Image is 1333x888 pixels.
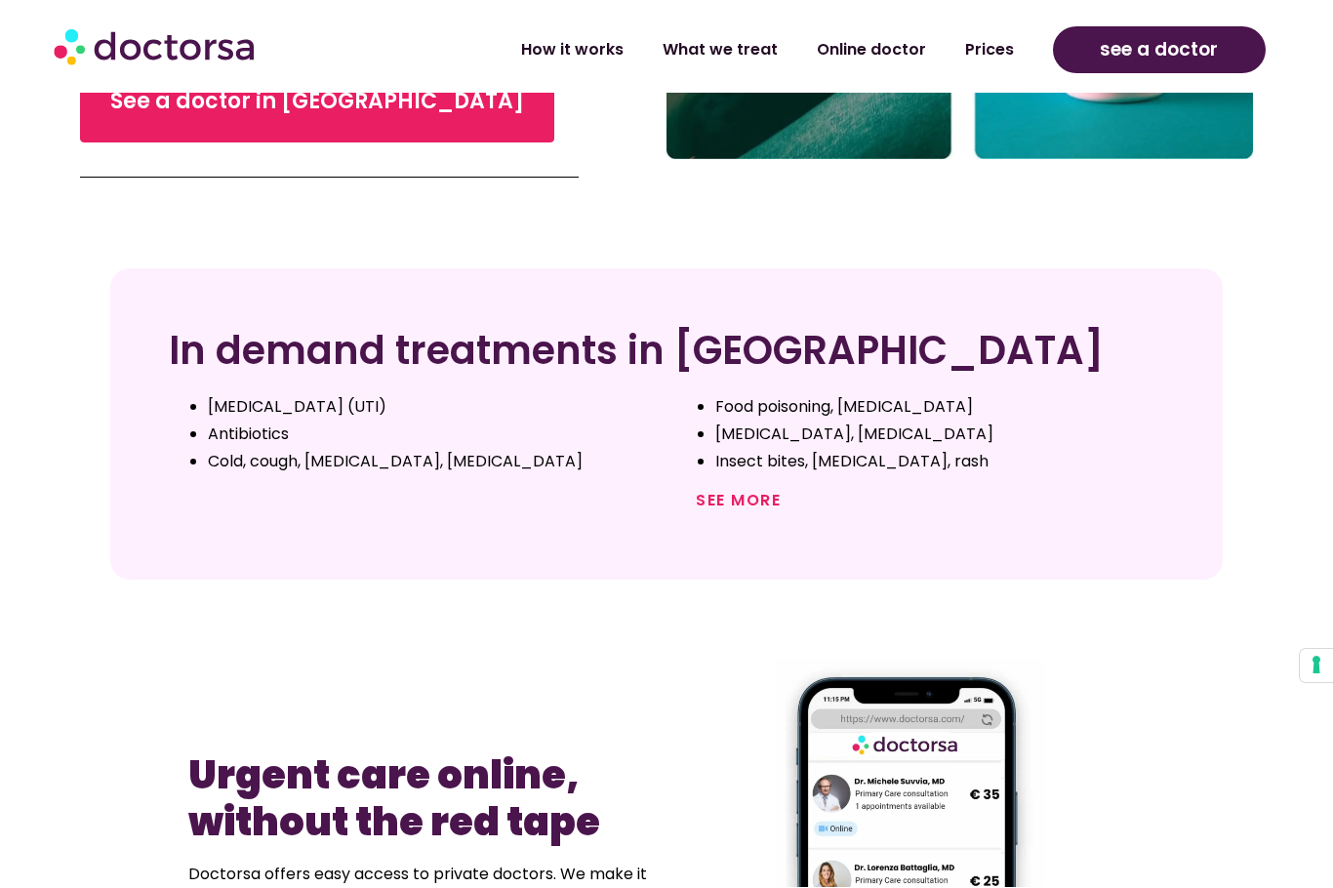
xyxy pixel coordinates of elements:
li: Cold, cough, [MEDICAL_DATA], [MEDICAL_DATA] [208,449,657,476]
li: [MEDICAL_DATA] (UTI) [208,394,657,422]
a: see a doctor [1053,27,1266,74]
nav: Menu [355,28,1033,73]
b: Urgent care online, without the red tape [188,748,600,850]
a: See more [696,490,781,512]
a: How it works [502,28,643,73]
span: See a doctor in [GEOGRAPHIC_DATA] [110,87,524,118]
a: Online doctor [797,28,946,73]
a: See a doctor in [GEOGRAPHIC_DATA] [80,61,554,143]
h2: In demand treatments in [GEOGRAPHIC_DATA] [169,328,1164,375]
li: [MEDICAL_DATA], [MEDICAL_DATA] [715,422,1164,449]
li: Insect bites, [MEDICAL_DATA], rash [715,449,1164,476]
button: Your consent preferences for tracking technologies [1300,650,1333,683]
a: Prices [946,28,1033,73]
li: Antibiotics [208,422,657,449]
span: see a doctor [1100,35,1218,66]
a: What we treat [643,28,797,73]
li: Food poisoning, [MEDICAL_DATA] [715,394,1164,422]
